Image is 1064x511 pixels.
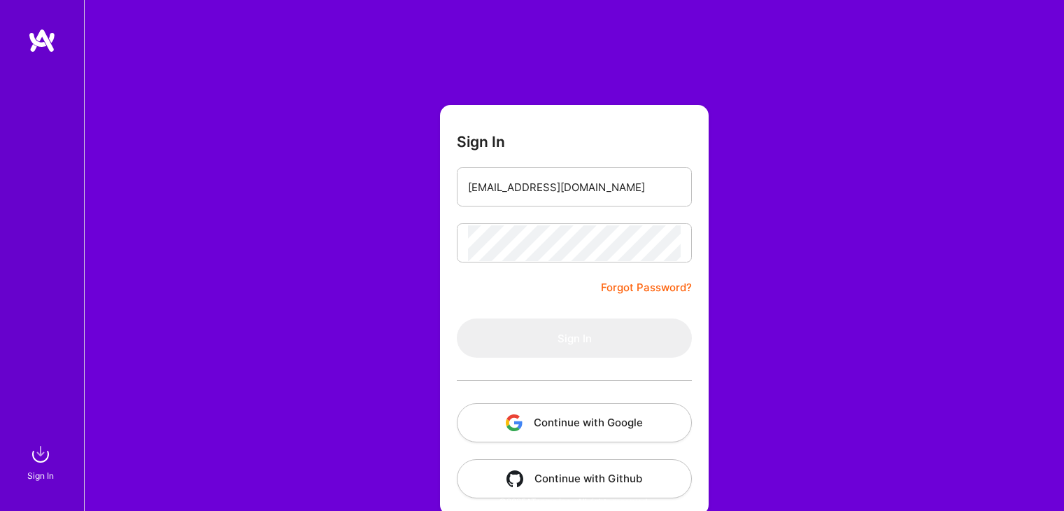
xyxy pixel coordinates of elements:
[457,459,692,498] button: Continue with Github
[28,28,56,53] img: logo
[457,133,505,150] h3: Sign In
[27,440,55,468] img: sign in
[506,414,523,431] img: icon
[457,403,692,442] button: Continue with Google
[601,279,692,296] a: Forgot Password?
[468,169,681,205] input: Email...
[457,318,692,358] button: Sign In
[506,470,523,487] img: icon
[29,440,55,483] a: sign inSign In
[27,468,54,483] div: Sign In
